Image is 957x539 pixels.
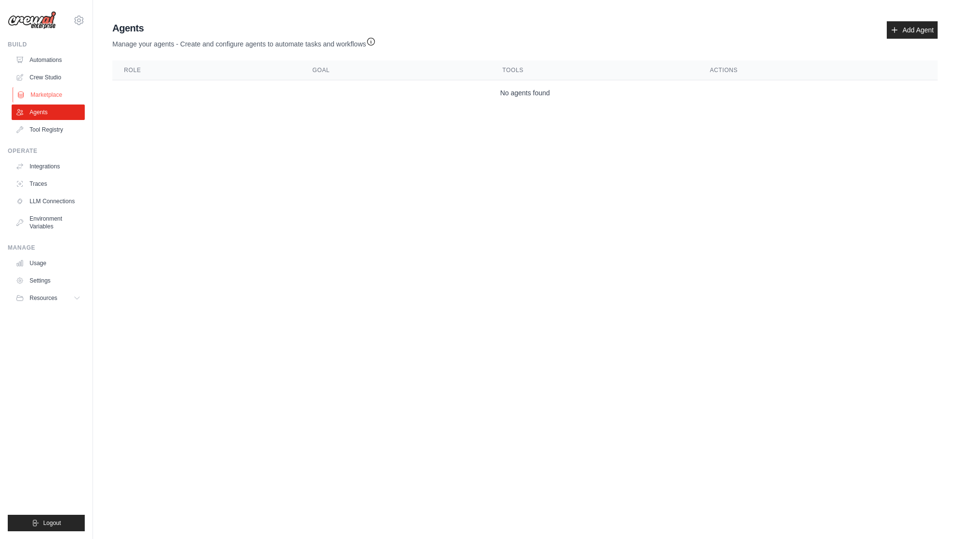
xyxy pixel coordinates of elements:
span: Logout [43,519,61,527]
h2: Agents [112,21,376,35]
a: Integrations [12,159,85,174]
a: Automations [12,52,85,68]
button: Logout [8,515,85,531]
th: Role [112,60,301,80]
a: Usage [12,255,85,271]
a: Agents [12,105,85,120]
div: Operate [8,147,85,155]
div: Build [8,41,85,48]
a: Tool Registry [12,122,85,137]
p: Manage your agents - Create and configure agents to automate tasks and workflows [112,35,376,49]
a: Settings [12,273,85,288]
button: Resources [12,290,85,306]
div: Manage [8,244,85,252]
th: Goal [301,60,491,80]
a: Marketplace [13,87,86,103]
a: LLM Connections [12,194,85,209]
a: Traces [12,176,85,192]
img: Logo [8,11,56,30]
a: Crew Studio [12,70,85,85]
a: Environment Variables [12,211,85,234]
th: Tools [491,60,698,80]
th: Actions [698,60,938,80]
td: No agents found [112,80,938,106]
a: Add Agent [887,21,938,39]
span: Resources [30,294,57,302]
